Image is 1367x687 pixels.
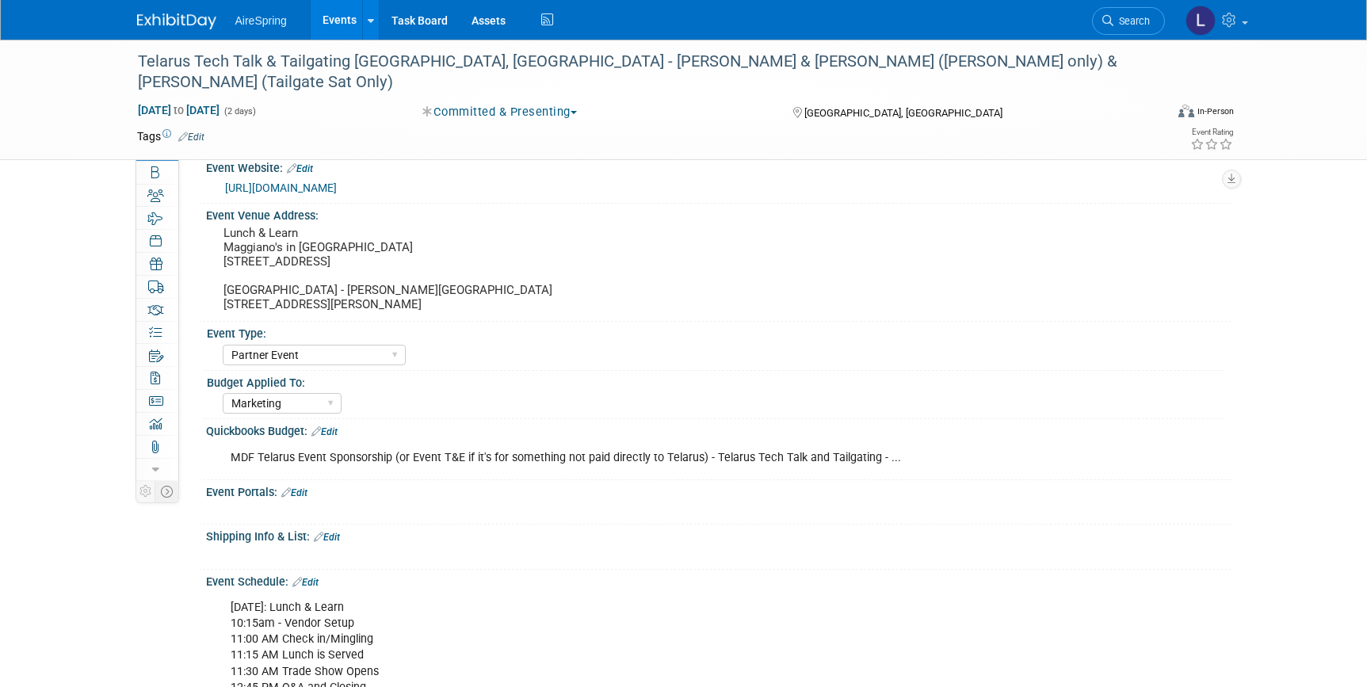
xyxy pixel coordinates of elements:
div: MDF Telarus Event Sponsorship (or Event T&E if it's for something not paid directly to Telarus) -... [220,442,1036,474]
span: AireSpring [235,14,287,27]
a: Edit [178,132,204,143]
div: Event Type: [207,322,1224,342]
td: Personalize Event Tab Strip [136,481,155,502]
span: [GEOGRAPHIC_DATA], [GEOGRAPHIC_DATA] [804,107,1002,119]
div: Event Venue Address: [206,204,1231,223]
div: Event Schedule: [206,570,1231,590]
a: Search [1092,7,1165,35]
span: to [171,104,186,116]
img: Format-Inperson.png [1178,105,1194,117]
div: Telarus Tech Talk & Tailgating [GEOGRAPHIC_DATA], [GEOGRAPHIC_DATA] - [PERSON_NAME] & [PERSON_NAM... [132,48,1141,96]
div: Event Portals: [206,480,1231,501]
span: (2 days) [223,106,256,116]
td: Toggle Event Tabs [155,481,178,502]
div: Event Rating [1190,128,1233,136]
span: [DATE] [DATE] [137,103,220,117]
div: Event Website: [206,156,1231,177]
a: [URL][DOMAIN_NAME] [225,181,337,194]
a: Edit [281,487,307,498]
a: Edit [314,532,340,543]
button: Committed & Presenting [417,104,583,120]
div: Quickbooks Budget: [206,419,1231,440]
div: Shipping Info & List: [206,525,1231,545]
div: Budget Applied To: [207,371,1224,391]
a: Edit [292,577,319,588]
a: Edit [311,426,338,437]
img: ExhibitDay [137,13,216,29]
img: Lisa Chow [1186,6,1216,36]
div: In-Person [1197,105,1234,117]
td: Tags [137,128,204,144]
pre: Lunch & Learn Maggiano's in [GEOGRAPHIC_DATA] [STREET_ADDRESS] [GEOGRAPHIC_DATA] - [PERSON_NAME][... [223,226,616,311]
div: Event Format [1071,102,1235,126]
span: Search [1113,15,1150,27]
a: Edit [287,163,313,174]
